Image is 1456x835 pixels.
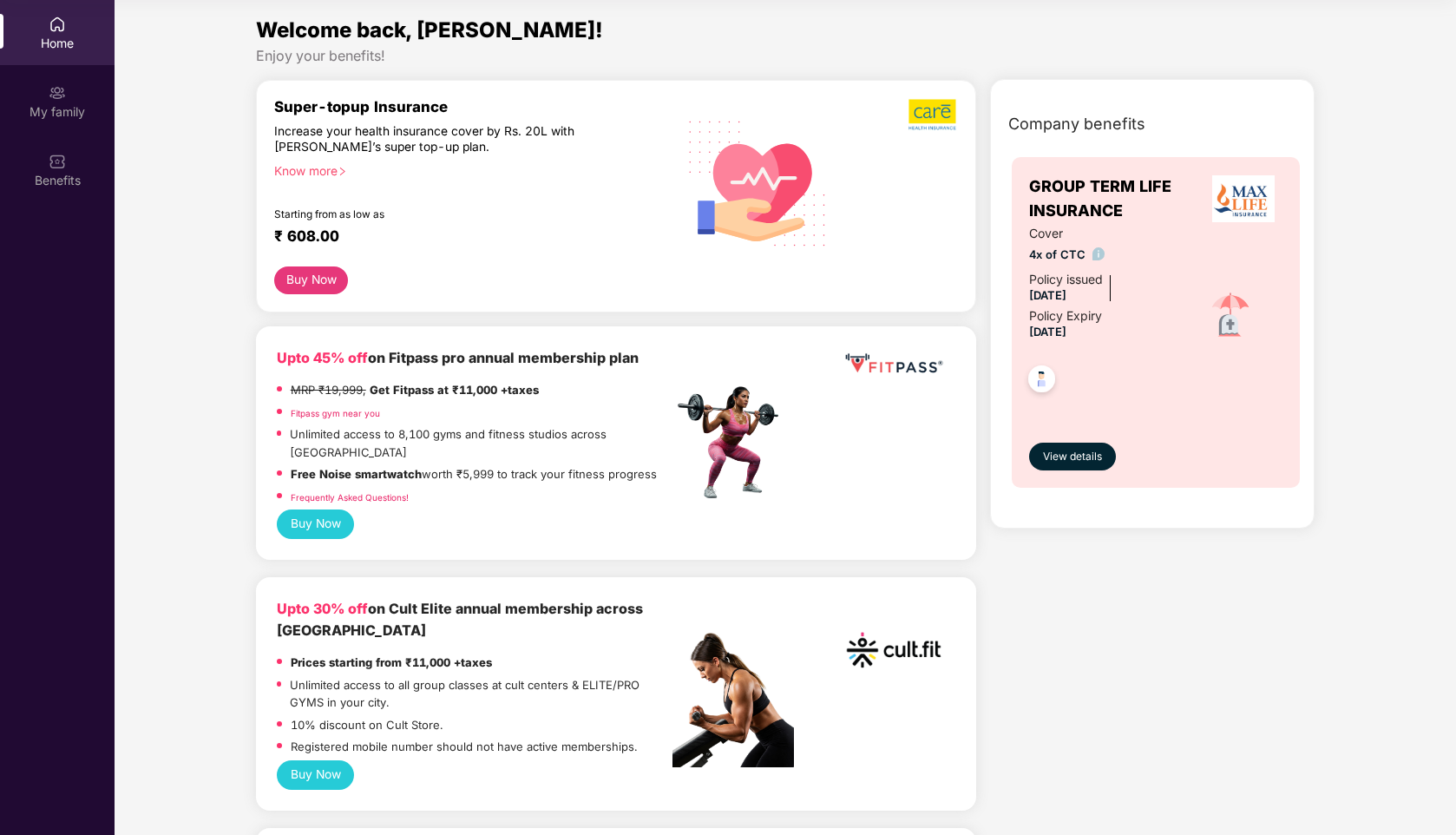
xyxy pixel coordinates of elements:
[370,383,539,397] strong: Get Fitpass at ₹11,000 +taxes
[277,349,368,366] b: Upto 45% off
[274,266,349,294] button: Buy Now
[49,84,66,102] img: svg+xml;base64,PHN2ZyB3aWR0aD0iMjAiIGhlaWdodD0iMjAiIHZpZXdCb3g9IjAgMCAyMCAyMCIgZmlsbD0ibm9uZSIgeG...
[277,600,368,617] b: Upto 30% off
[1020,360,1063,403] img: svg+xml;base64,PHN2ZyB4bWxucz0iaHR0cDovL3d3dy53My5vcmcvMjAwMC9zdmciIHdpZHRoPSI0OC45NDMiIGhlaWdodD...
[291,408,380,418] a: Fitpass gym near you
[291,383,366,397] del: MRP ₹19,999,
[291,467,422,481] strong: Free Noise smartwatch
[274,123,599,155] div: Increase your health insurance cover by Rs. 20L with [PERSON_NAME]’s super top-up plan.
[1092,247,1105,260] img: info
[1029,174,1204,224] span: GROUP TERM LIFE INSURANCE
[1029,246,1179,263] span: 4x of CTC
[290,425,672,461] p: Unlimited access to 8,100 gyms and fitness studios across [GEOGRAPHIC_DATA]
[1029,443,1116,470] button: View details
[842,598,946,702] img: cult.png
[291,716,443,733] p: 10% discount on Cult Store.
[672,633,794,767] img: pc2.png
[291,492,409,503] a: Frequently Asked Questions!
[291,465,657,483] p: worth ₹5,999 to track your fitness progress
[291,655,492,669] strong: Prices starting from ₹11,000 +taxes
[49,16,66,33] img: svg+xml;base64,PHN2ZyBpZD0iSG9tZSIgeG1sbnM9Imh0dHA6Ly93d3cudzMub3JnLzIwMDAvc3ZnIiB3aWR0aD0iMjAiIG...
[274,227,656,248] div: ₹ 608.00
[1029,270,1103,289] div: Policy issued
[908,98,958,131] img: b5dec4f62d2307b9de63beb79f102df3.png
[1008,112,1145,136] span: Company benefits
[256,17,603,43] span: Welcome back, [PERSON_NAME]!
[49,153,66,170] img: svg+xml;base64,PHN2ZyBpZD0iQmVuZWZpdHMiIHhtbG5zPSJodHRwOi8vd3d3LnczLm9yZy8yMDAwL3N2ZyIgd2lkdGg9Ij...
[290,676,672,712] p: Unlimited access to all group classes at cult centers & ELITE/PRO GYMS in your city.
[277,600,643,639] b: on Cult Elite annual membership across [GEOGRAPHIC_DATA]
[277,349,639,366] b: on Fitpass pro annual membership plan
[274,98,673,115] div: Super-topup Insurance
[1029,306,1102,325] div: Policy Expiry
[1043,449,1102,465] span: View details
[675,98,841,266] img: svg+xml;base64,PHN2ZyB4bWxucz0iaHR0cDovL3d3dy53My5vcmcvMjAwMC9zdmciIHhtbG5zOnhsaW5rPSJodHRwOi8vd3...
[1029,288,1066,302] span: [DATE]
[1029,224,1179,243] span: Cover
[338,167,347,176] span: right
[1200,286,1261,346] img: icon
[1212,175,1275,222] img: insurerLogo
[274,208,600,220] div: Starting from as low as
[672,382,794,503] img: fpp.png
[842,347,946,379] img: fppp.png
[277,760,355,790] button: Buy Now
[277,510,355,539] button: Buy Now
[274,163,663,175] div: Know more
[291,738,638,755] p: Registered mobile number should not have active memberships.
[1029,325,1066,339] span: [DATE]
[256,47,1315,65] div: Enjoy your benefits!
